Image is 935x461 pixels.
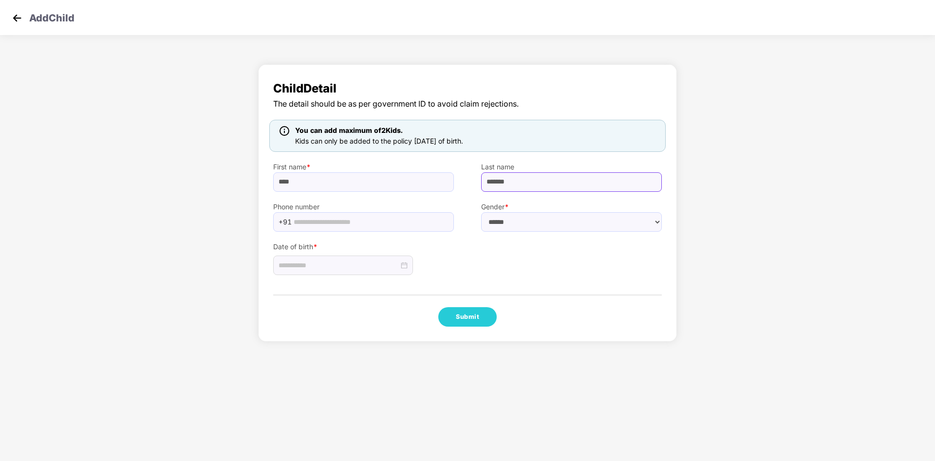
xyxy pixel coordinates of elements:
[295,137,463,145] span: Kids can only be added to the policy [DATE] of birth.
[273,79,662,98] span: Child Detail
[279,215,292,229] span: +91
[273,202,454,212] label: Phone number
[273,98,662,110] span: The detail should be as per government ID to avoid claim rejections.
[295,126,403,134] span: You can add maximum of 2 Kids.
[273,162,454,172] label: First name
[481,202,662,212] label: Gender
[481,162,662,172] label: Last name
[280,126,289,136] img: icon
[273,241,454,252] label: Date of birth
[29,11,75,22] p: Add Child
[438,307,497,327] button: Submit
[10,11,24,25] img: svg+xml;base64,PHN2ZyB4bWxucz0iaHR0cDovL3d3dy53My5vcmcvMjAwMC9zdmciIHdpZHRoPSIzMCIgaGVpZ2h0PSIzMC...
